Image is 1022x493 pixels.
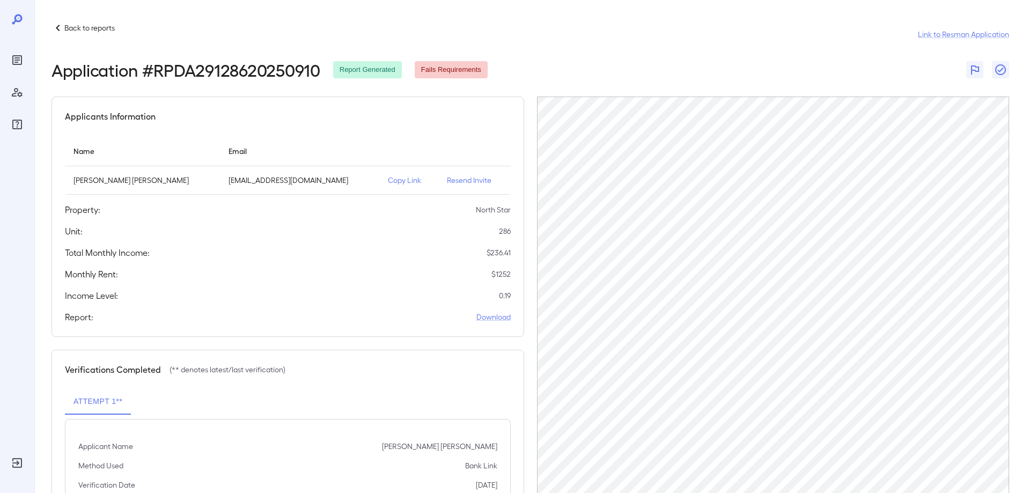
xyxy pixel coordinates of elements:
[78,460,123,471] p: Method Used
[65,136,511,195] table: simple table
[64,23,115,33] p: Back to reports
[78,441,133,452] p: Applicant Name
[65,203,100,216] h5: Property:
[992,61,1009,78] button: Close Report
[9,51,26,69] div: Reports
[220,136,380,166] th: Email
[476,204,511,215] p: North Star
[9,454,26,472] div: Log Out
[65,110,156,123] h5: Applicants Information
[65,246,150,259] h5: Total Monthly Income:
[966,61,983,78] button: Flag Report
[65,311,93,323] h5: Report:
[388,175,430,186] p: Copy Link
[65,289,118,302] h5: Income Level:
[476,480,497,490] p: [DATE]
[476,312,511,322] a: Download
[73,175,211,186] p: [PERSON_NAME] [PERSON_NAME]
[65,268,118,281] h5: Monthly Rent:
[170,364,285,375] p: (** denotes latest/last verification)
[333,65,402,75] span: Report Generated
[499,226,511,237] p: 286
[65,389,131,415] button: Attempt 1**
[9,116,26,133] div: FAQ
[382,441,497,452] p: [PERSON_NAME] [PERSON_NAME]
[491,269,511,279] p: $ 1252
[447,175,502,186] p: Resend Invite
[918,29,1009,40] a: Link to Resman Application
[9,84,26,101] div: Manage Users
[65,363,161,376] h5: Verifications Completed
[415,65,488,75] span: Fails Requirements
[465,460,497,471] p: Bank Link
[65,225,83,238] h5: Unit:
[499,290,511,301] p: 0.19
[52,60,320,79] h2: Application # RPDA29128620250910
[229,175,371,186] p: [EMAIL_ADDRESS][DOMAIN_NAME]
[78,480,135,490] p: Verification Date
[487,247,511,258] p: $ 236.41
[65,136,220,166] th: Name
